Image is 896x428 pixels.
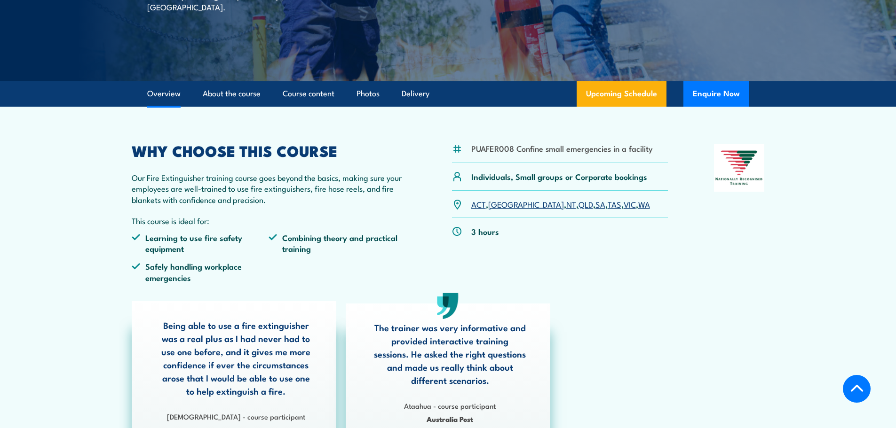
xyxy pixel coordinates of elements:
a: VIC [624,198,636,210]
img: Nationally Recognised Training logo. [714,144,765,192]
span: Australia Post [373,413,527,424]
a: Course content [283,81,334,106]
p: Our Fire Extinguisher training course goes beyond the basics, making sure your employees are well... [132,172,406,205]
li: PUAFER008 Confine small emergencies in a facility [471,143,653,154]
a: Overview [147,81,181,106]
h2: WHY CHOOSE THIS COURSE [132,144,406,157]
a: Delivery [402,81,429,106]
li: Safely handling workplace emergencies [132,261,269,283]
li: Learning to use fire safety equipment [132,232,269,254]
p: Being able to use a fire extinguisher was a real plus as I had never had to use one before, and i... [159,319,313,397]
p: Individuals, Small groups or Corporate bookings [471,171,647,182]
p: , , , , , , , [471,199,650,210]
p: The trainer was very informative and provided interactive training sessions. He asked the right q... [373,321,527,387]
a: [GEOGRAPHIC_DATA] [488,198,564,210]
a: ACT [471,198,486,210]
li: Combining theory and practical training [269,232,406,254]
a: SA [595,198,605,210]
strong: Ataahua - course participant [404,400,496,411]
a: About the course [203,81,261,106]
a: QLD [579,198,593,210]
a: WA [638,198,650,210]
p: 3 hours [471,226,499,237]
a: NT [566,198,576,210]
button: Enquire Now [683,81,749,107]
p: This course is ideal for: [132,215,406,226]
a: Photos [357,81,380,106]
strong: [DEMOGRAPHIC_DATA] - course participant [167,411,305,421]
a: TAS [608,198,621,210]
a: Upcoming Schedule [577,81,666,107]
